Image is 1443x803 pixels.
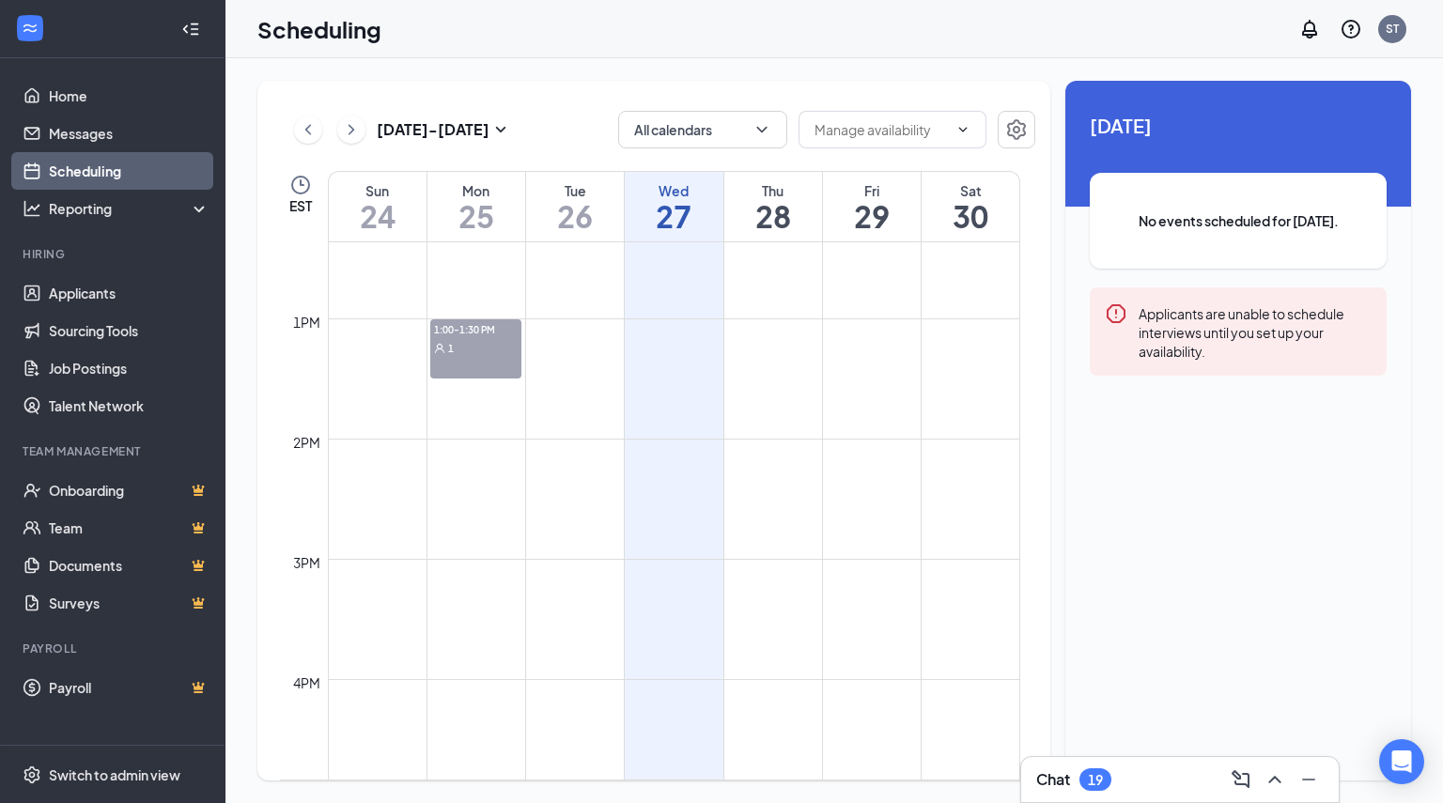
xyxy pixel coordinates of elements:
div: Fri [823,181,921,200]
svg: ChevronDown [753,120,771,139]
a: Job Postings [49,349,209,387]
a: August 27, 2025 [625,172,722,241]
input: Manage availability [815,119,948,140]
div: Reporting [49,199,210,218]
h3: [DATE] - [DATE] [377,119,489,140]
svg: Error [1105,302,1127,325]
div: Mon [427,181,525,200]
button: All calendarsChevronDown [618,111,787,148]
a: Messages [49,115,209,152]
a: TeamCrown [49,509,209,547]
svg: Settings [1005,118,1028,141]
button: ChevronLeft [294,116,322,144]
div: 3pm [289,552,324,573]
a: August 26, 2025 [526,172,624,241]
button: ChevronRight [337,116,365,144]
div: Tue [526,181,624,200]
h1: Scheduling [257,13,381,45]
svg: User [434,343,445,354]
div: Team Management [23,443,206,459]
div: ST [1386,21,1399,37]
svg: Clock [289,174,312,196]
svg: Settings [23,765,41,784]
div: Applicants are unable to schedule interviews until you set up your availability. [1139,302,1372,361]
h1: 27 [625,200,722,232]
svg: ChevronDown [955,122,970,137]
svg: Collapse [181,20,200,39]
button: Settings [998,111,1035,148]
a: August 29, 2025 [823,172,921,241]
a: August 30, 2025 [922,172,1019,241]
h1: 26 [526,200,624,232]
h1: 24 [329,200,427,232]
div: 2pm [289,432,324,453]
div: Thu [724,181,822,200]
a: August 28, 2025 [724,172,822,241]
svg: Notifications [1298,18,1321,40]
h1: 29 [823,200,921,232]
svg: Analysis [23,199,41,218]
span: 1 [448,342,454,355]
svg: ChevronRight [342,118,361,141]
svg: ChevronUp [1264,768,1286,791]
div: 1pm [289,312,324,332]
button: ChevronUp [1260,764,1290,795]
a: August 25, 2025 [427,172,525,241]
svg: QuestionInfo [1340,18,1362,40]
svg: Minimize [1297,768,1320,791]
a: August 24, 2025 [329,172,427,241]
span: EST [289,196,312,215]
svg: WorkstreamLogo [21,19,39,38]
a: OnboardingCrown [49,471,209,509]
div: Sun [329,181,427,200]
div: Open Intercom Messenger [1379,739,1424,784]
a: PayrollCrown [49,669,209,706]
div: 19 [1088,772,1103,788]
a: Home [49,77,209,115]
div: Hiring [23,246,206,262]
a: Applicants [49,274,209,312]
div: Sat [922,181,1019,200]
svg: SmallChevronDown [489,118,512,141]
div: Switch to admin view [49,765,180,784]
a: Scheduling [49,152,209,190]
div: 4pm [289,672,324,693]
svg: ComposeMessage [1230,768,1252,791]
h1: 25 [427,200,525,232]
h1: 28 [724,200,822,232]
div: Payroll [23,641,206,656]
span: No events scheduled for [DATE]. [1127,210,1349,231]
svg: ChevronLeft [299,118,318,141]
button: ComposeMessage [1226,764,1256,795]
a: DocumentsCrown [49,547,209,584]
span: [DATE] [1090,111,1387,140]
h3: Chat [1036,769,1070,790]
div: Wed [625,181,722,200]
span: 1:00-1:30 PM [430,319,522,338]
a: Talent Network [49,387,209,425]
h1: 30 [922,200,1019,232]
a: SurveysCrown [49,584,209,622]
button: Minimize [1294,764,1324,795]
a: Sourcing Tools [49,312,209,349]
